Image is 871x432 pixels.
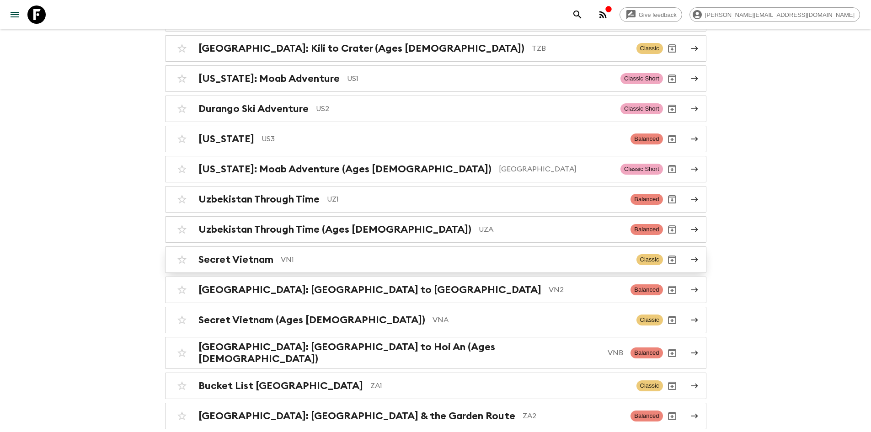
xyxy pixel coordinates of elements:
span: Classic [636,254,663,265]
h2: [GEOGRAPHIC_DATA]: [GEOGRAPHIC_DATA] & the Garden Route [198,410,515,422]
button: Archive [663,69,681,88]
span: Give feedback [634,11,682,18]
button: Archive [663,220,681,239]
a: Uzbekistan Through TimeUZ1BalancedArchive [165,186,706,213]
h2: Durango Ski Adventure [198,103,309,115]
h2: Secret Vietnam [198,254,273,266]
span: Classic [636,380,663,391]
button: search adventures [568,5,587,24]
a: [US_STATE]: Moab AdventureUS1Classic ShortArchive [165,65,706,92]
button: Archive [663,160,681,178]
a: Secret Vietnam (Ages [DEMOGRAPHIC_DATA])VNAClassicArchive [165,307,706,333]
span: Classic [636,315,663,325]
span: Classic Short [620,73,663,84]
div: [PERSON_NAME][EMAIL_ADDRESS][DOMAIN_NAME] [689,7,860,22]
h2: [US_STATE] [198,133,254,145]
a: Give feedback [620,7,682,22]
p: VN1 [281,254,629,265]
button: Archive [663,100,681,118]
h2: Uzbekistan Through Time (Ages [DEMOGRAPHIC_DATA]) [198,224,471,235]
a: [GEOGRAPHIC_DATA]: Kili to Crater (Ages [DEMOGRAPHIC_DATA])TZBClassicArchive [165,35,706,62]
button: Archive [663,377,681,395]
h2: Secret Vietnam (Ages [DEMOGRAPHIC_DATA]) [198,314,425,326]
span: Balanced [631,284,663,295]
p: US2 [316,103,613,114]
span: Classic Short [620,103,663,114]
p: VNB [608,347,623,358]
p: UZ1 [327,194,624,205]
p: US1 [347,73,613,84]
p: UZA [479,224,624,235]
a: [GEOGRAPHIC_DATA]: [GEOGRAPHIC_DATA] to Hoi An (Ages [DEMOGRAPHIC_DATA])VNBBalancedArchive [165,337,706,369]
button: Archive [663,130,681,148]
h2: [GEOGRAPHIC_DATA]: [GEOGRAPHIC_DATA] to Hoi An (Ages [DEMOGRAPHIC_DATA]) [198,341,601,365]
button: Archive [663,407,681,425]
p: ZA1 [370,380,629,391]
a: Bucket List [GEOGRAPHIC_DATA]ZA1ClassicArchive [165,373,706,399]
span: Classic Short [620,164,663,175]
button: Archive [663,344,681,362]
a: [US_STATE]: Moab Adventure (Ages [DEMOGRAPHIC_DATA])[GEOGRAPHIC_DATA]Classic ShortArchive [165,156,706,182]
span: Balanced [631,194,663,205]
h2: Bucket List [GEOGRAPHIC_DATA] [198,380,363,392]
button: menu [5,5,24,24]
p: VNA [433,315,629,325]
span: Balanced [631,224,663,235]
button: Archive [663,281,681,299]
h2: [GEOGRAPHIC_DATA]: Kili to Crater (Ages [DEMOGRAPHIC_DATA]) [198,43,524,54]
p: ZA2 [523,411,624,421]
button: Archive [663,251,681,269]
a: [GEOGRAPHIC_DATA]: [GEOGRAPHIC_DATA] to [GEOGRAPHIC_DATA]VN2BalancedArchive [165,277,706,303]
h2: [US_STATE]: Moab Adventure [198,73,340,85]
a: Uzbekistan Through Time (Ages [DEMOGRAPHIC_DATA])UZABalancedArchive [165,216,706,243]
h2: Uzbekistan Through Time [198,193,320,205]
span: Balanced [631,411,663,421]
p: TZB [532,43,629,54]
span: Classic [636,43,663,54]
a: Secret VietnamVN1ClassicArchive [165,246,706,273]
button: Archive [663,39,681,58]
span: Balanced [631,347,663,358]
a: Durango Ski AdventureUS2Classic ShortArchive [165,96,706,122]
a: [GEOGRAPHIC_DATA]: [GEOGRAPHIC_DATA] & the Garden RouteZA2BalancedArchive [165,403,706,429]
a: [US_STATE]US3BalancedArchive [165,126,706,152]
span: [PERSON_NAME][EMAIL_ADDRESS][DOMAIN_NAME] [700,11,860,18]
button: Archive [663,190,681,208]
p: [GEOGRAPHIC_DATA] [499,164,613,175]
h2: [GEOGRAPHIC_DATA]: [GEOGRAPHIC_DATA] to [GEOGRAPHIC_DATA] [198,284,541,296]
span: Balanced [631,133,663,144]
p: VN2 [549,284,624,295]
h2: [US_STATE]: Moab Adventure (Ages [DEMOGRAPHIC_DATA]) [198,163,492,175]
button: Archive [663,311,681,329]
p: US3 [262,133,624,144]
